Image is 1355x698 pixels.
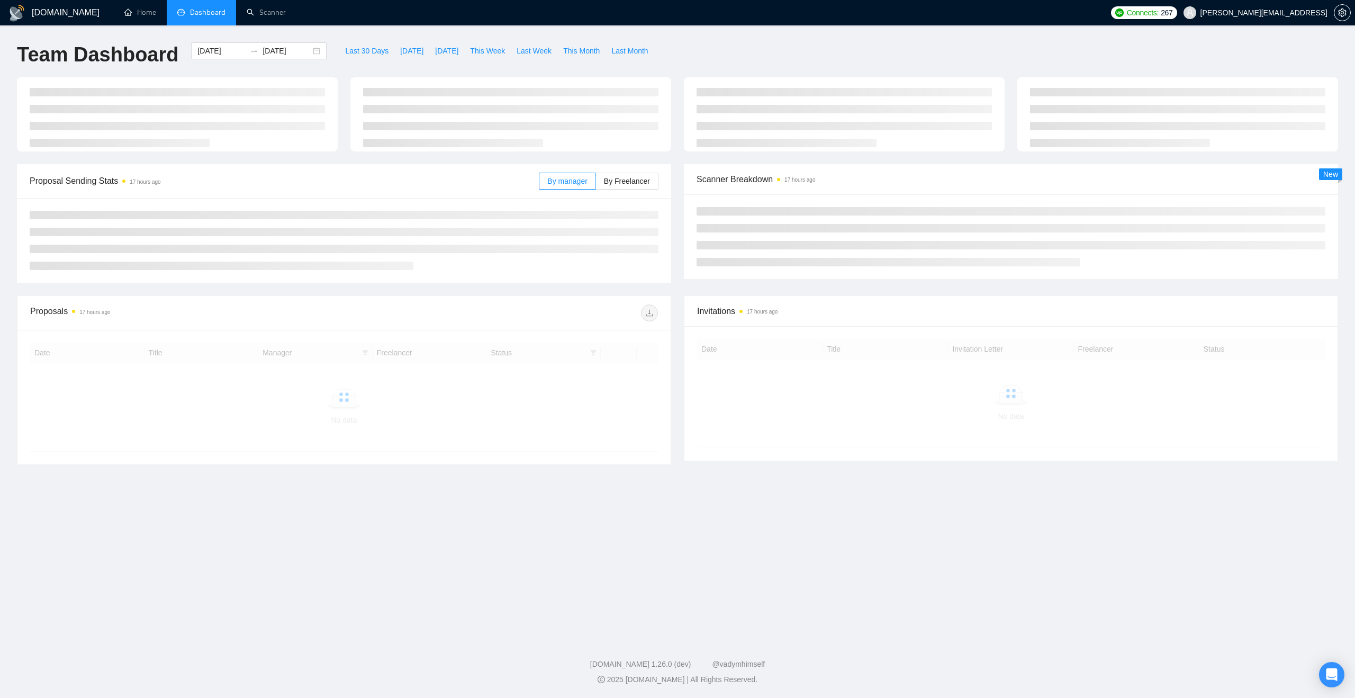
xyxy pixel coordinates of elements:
span: By Freelancer [604,177,650,185]
span: [DATE] [435,45,458,57]
div: Open Intercom Messenger [1319,662,1344,687]
span: By manager [547,177,587,185]
span: Last Week [517,45,552,57]
time: 17 hours ago [130,179,160,185]
button: setting [1334,4,1351,21]
span: Scanner Breakdown [697,173,1325,186]
span: user [1186,9,1194,16]
button: Last 30 Days [339,42,394,59]
span: to [250,47,258,55]
button: This Month [557,42,606,59]
span: copyright [598,676,605,683]
button: [DATE] [429,42,464,59]
input: Start date [197,45,246,57]
a: setting [1334,8,1351,17]
button: [DATE] [394,42,429,59]
button: Last Week [511,42,557,59]
input: End date [263,45,311,57]
span: 267 [1161,7,1172,19]
a: searchScanner [247,8,286,17]
span: setting [1334,8,1350,17]
img: upwork-logo.png [1115,8,1124,17]
span: Proposal Sending Stats [30,174,539,187]
span: New [1323,170,1338,178]
span: Dashboard [190,8,225,17]
a: [DOMAIN_NAME] 1.26.0 (dev) [590,660,691,668]
span: This Month [563,45,600,57]
button: This Week [464,42,511,59]
span: Connects: [1127,7,1159,19]
div: Proposals [30,305,344,321]
span: Invitations [697,305,1325,318]
a: homeHome [124,8,156,17]
span: dashboard [177,8,185,16]
img: logo [8,5,25,22]
span: [DATE] [400,45,423,57]
span: This Week [470,45,505,57]
button: Last Month [606,42,654,59]
h1: Team Dashboard [17,42,178,67]
time: 17 hours ago [784,177,815,183]
span: Last 30 Days [345,45,389,57]
div: 2025 [DOMAIN_NAME] | All Rights Reserved. [8,674,1347,685]
span: swap-right [250,47,258,55]
a: @vadymhimself [712,660,765,668]
time: 17 hours ago [747,309,778,315]
time: 17 hours ago [79,309,110,315]
span: Last Month [611,45,648,57]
